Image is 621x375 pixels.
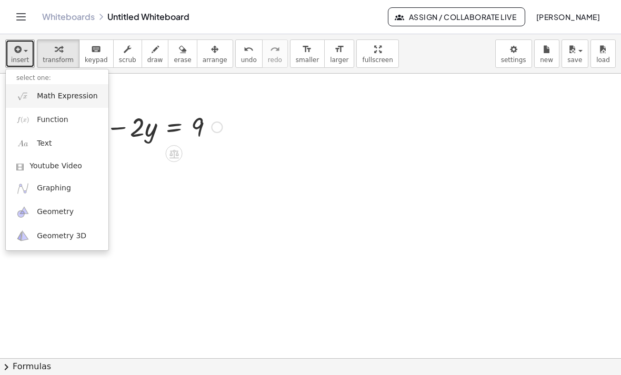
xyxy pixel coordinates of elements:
span: Graphing [37,183,71,194]
li: select one: [6,72,108,84]
img: ggb-geometry.svg [16,206,29,219]
span: Function [37,115,68,125]
a: Function [6,108,108,131]
a: Graphing [6,177,108,200]
img: ggb-3d.svg [16,229,29,242]
img: Aa.png [16,137,29,150]
img: sqrt_x.png [16,89,29,103]
span: Geometry [37,207,74,217]
img: f_x.png [16,113,29,126]
img: ggb-graphing.svg [16,182,29,195]
span: Youtube Video [29,161,82,171]
a: Geometry 3D [6,224,108,248]
span: Text [37,138,52,149]
span: Math Expression [37,91,97,102]
a: Math Expression [6,84,108,108]
a: Youtube Video [6,156,108,177]
a: Geometry [6,200,108,224]
span: Geometry 3D [37,231,86,241]
a: Text [6,132,108,156]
